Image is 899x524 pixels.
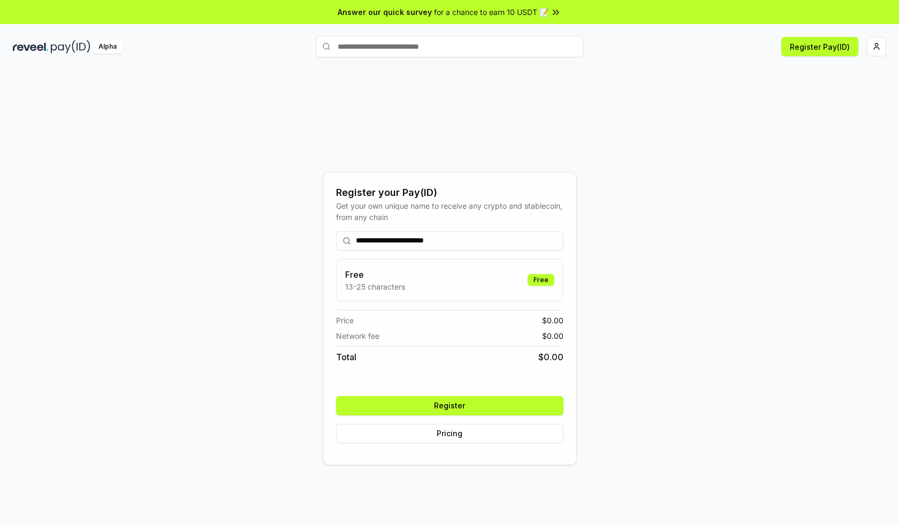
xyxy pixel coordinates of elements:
button: Pricing [336,424,563,443]
div: Free [528,274,554,286]
div: Alpha [93,40,123,54]
div: Register your Pay(ID) [336,185,563,200]
span: $ 0.00 [542,330,563,341]
button: Register Pay(ID) [781,37,858,56]
span: for a chance to earn 10 USDT 📝 [434,6,548,18]
h3: Free [345,268,405,281]
button: Register [336,396,563,415]
span: Answer our quick survey [338,6,432,18]
div: Get your own unique name to receive any crypto and stablecoin, from any chain [336,200,563,223]
img: pay_id [51,40,90,54]
span: Network fee [336,330,379,341]
img: reveel_dark [13,40,49,54]
span: $ 0.00 [542,315,563,326]
span: $ 0.00 [538,351,563,363]
span: Total [336,351,356,363]
span: Price [336,315,354,326]
p: 13-25 characters [345,281,405,292]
